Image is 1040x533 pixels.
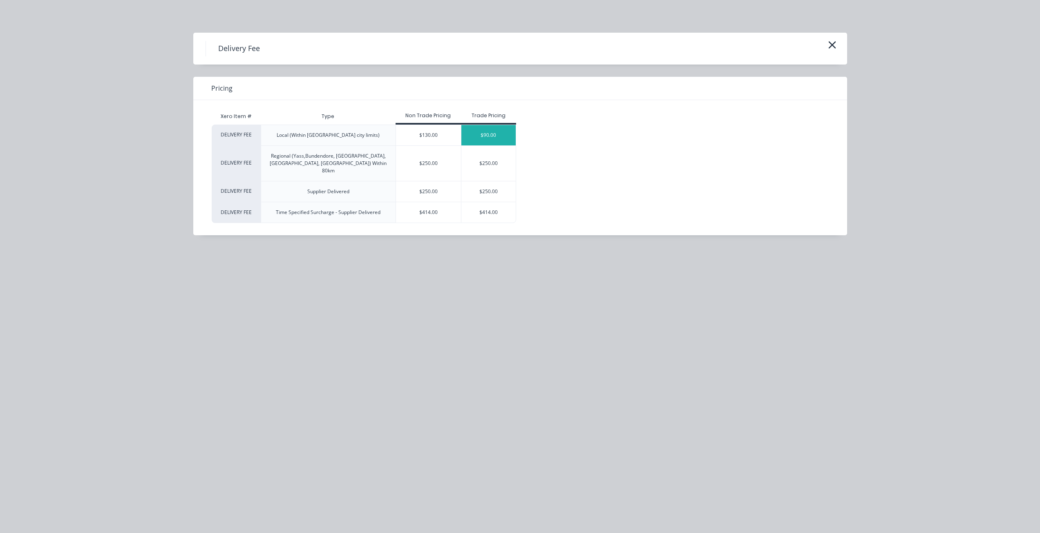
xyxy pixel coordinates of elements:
div: Local (Within [GEOGRAPHIC_DATA] city limits) [277,132,380,139]
div: Supplier Delivered [307,188,349,195]
div: Regional (Yass,Bundendore, [GEOGRAPHIC_DATA], [GEOGRAPHIC_DATA], [GEOGRAPHIC_DATA]) Within 80km [268,152,389,174]
h4: Delivery Fee [206,41,272,56]
div: $250.00 [461,146,516,181]
div: $414.00 [396,202,461,223]
div: DELIVERY FEE [212,145,261,181]
div: $250.00 [396,146,461,181]
div: $414.00 [461,202,516,223]
div: Time Specified Surcharge - Supplier Delivered [276,209,380,216]
div: Non Trade Pricing [396,112,461,119]
span: Pricing [211,83,233,93]
div: Trade Pricing [461,112,516,119]
div: Type [315,106,341,127]
div: $130.00 [396,125,461,145]
div: DELIVERY FEE [212,202,261,223]
div: DELIVERY FEE [212,181,261,202]
div: Xero Item # [212,108,261,125]
div: DELIVERY FEE [212,125,261,145]
div: $250.00 [396,181,461,202]
div: $250.00 [461,181,516,202]
div: $90.00 [461,125,516,145]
